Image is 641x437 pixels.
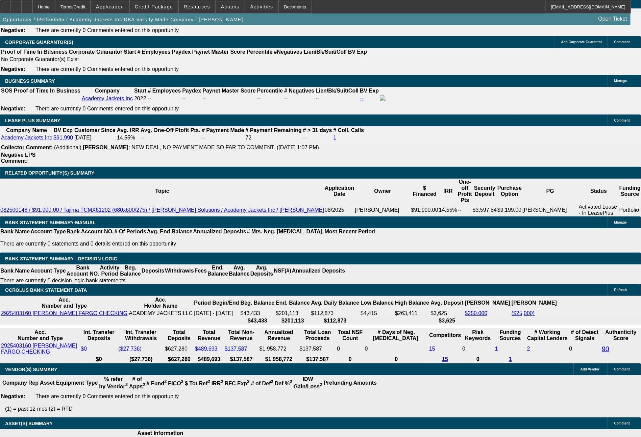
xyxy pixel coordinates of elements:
[522,204,578,216] td: [PERSON_NAME]
[5,170,94,176] span: RELATED OPPORTUNITY(S) SUMMARY
[54,127,73,133] b: BV Exp
[271,379,273,384] sup: 2
[195,356,224,363] th: $489,693
[81,346,87,352] a: $0
[429,346,435,352] a: 15
[5,406,641,412] p: (1) = past 12 mos (2) = RTD
[247,49,272,55] b: Percentile
[360,96,364,101] a: --
[275,381,292,386] b: Def %
[275,317,310,324] th: $201,113
[6,127,47,133] b: Company Name
[3,17,243,22] span: Opportunity / 092500565 / Academy Jackets Inc DBA Varsity Made Company / [PERSON_NAME]
[1,49,68,55] th: Proof of Time In Business
[5,220,96,225] span: BANK STATEMENT SUMMARY-MANUAL
[527,346,530,352] a: 2
[141,264,165,277] th: Deposits
[602,345,609,353] a: 90
[138,430,183,436] b: Asset Information
[195,346,218,352] a: $489,693
[442,356,448,362] a: 15
[138,49,171,55] b: # Employees
[569,329,601,342] th: # of Detect Signals
[134,88,146,94] b: Start
[100,264,120,277] th: Activity Period
[117,134,140,141] td: 14.55%
[337,342,364,355] td: 0
[201,134,244,141] td: --
[185,381,210,386] b: $ Tot Ref
[1,27,25,33] b: Negative:
[0,241,375,247] p: There are currently 0 statements and 0 details entered on this opportunity
[581,367,599,371] span: Add Vendor
[578,204,619,216] td: Activated Lease - In LeasePlus
[247,228,324,235] th: # Mts. Neg. [MEDICAL_DATA].
[96,4,124,9] span: Application
[601,329,640,342] th: Authenticity Score
[462,329,494,342] th: Risk Keywords
[250,264,274,277] th: Avg. Deposits
[172,49,191,55] b: Paydex
[284,96,314,102] div: --
[216,0,245,13] button: Actions
[245,0,278,13] button: Activities
[66,228,114,235] th: Bank Account NO.
[35,393,179,399] span: There are currently 0 Comments entered on this opportunity
[360,88,379,94] b: BV Exp
[184,4,210,9] span: Resources
[54,145,81,150] span: (Additional)
[224,356,258,363] th: $137,587
[5,421,53,426] span: ASSET(S) SUMMARY
[614,421,630,425] span: Comment
[194,310,239,317] td: [DATE] - [DATE]
[194,264,207,277] th: Fees
[66,264,100,277] th: Bank Account NO.
[168,381,184,386] b: FICO
[465,297,511,309] th: [PERSON_NAME]
[14,87,81,94] th: Proof of Time In Business
[124,49,136,55] b: Start
[411,179,439,204] th: $ Financed
[240,317,275,324] th: $43,433
[324,228,375,235] th: Most Recent Period
[260,346,298,352] div: $1,958,772
[511,297,557,309] th: [PERSON_NAME]
[284,88,314,94] b: # Negatives
[354,204,411,216] td: [PERSON_NAME]
[207,379,210,384] sup: 2
[1,343,77,355] a: 2925403160 [PERSON_NAME] FARGO CHECKING
[614,79,627,83] span: Manage
[80,329,117,342] th: Int. Transfer Deposits
[179,0,215,13] button: Resources
[337,329,364,342] th: Sum of the Total NSF Count and Total Overdraft Fee Count from Ocrolus
[164,379,167,384] sup: 2
[147,381,167,386] b: # Fund
[303,127,332,133] b: # > 31 days
[1,56,370,63] td: No Corporate Guarantor(s) Exist
[28,380,39,386] b: Rep
[251,381,273,386] b: # of Def
[273,264,292,277] th: NSF(#)
[141,127,200,133] b: Avg. One-Off Ptofit Pts.
[165,329,194,342] th: Total Deposits
[5,40,73,45] span: CORPORATE GUARANTOR(S)
[614,367,630,371] span: Comment
[311,317,360,324] th: $112,873
[118,356,164,363] th: ($27,736)
[578,179,619,204] th: Status
[212,381,223,386] b: IRR
[274,49,303,55] b: #Negatives
[192,49,245,55] b: Paynet Master Score
[292,264,345,277] th: Annualized Deposits
[458,204,472,216] td: --
[303,134,332,141] td: --
[225,346,247,352] a: $137,587
[5,367,57,372] span: VENDOR(S) SUMMARY
[35,27,179,33] span: There are currently 0 Comments entered on this opportunity
[224,329,258,342] th: Total Non-Revenue
[320,382,322,387] sup: 2
[221,379,223,384] sup: 2
[40,380,98,386] b: Asset Equipment Type
[5,287,87,293] span: OCROLUS BANK STATEMENT DATA
[430,317,464,324] th: $3,625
